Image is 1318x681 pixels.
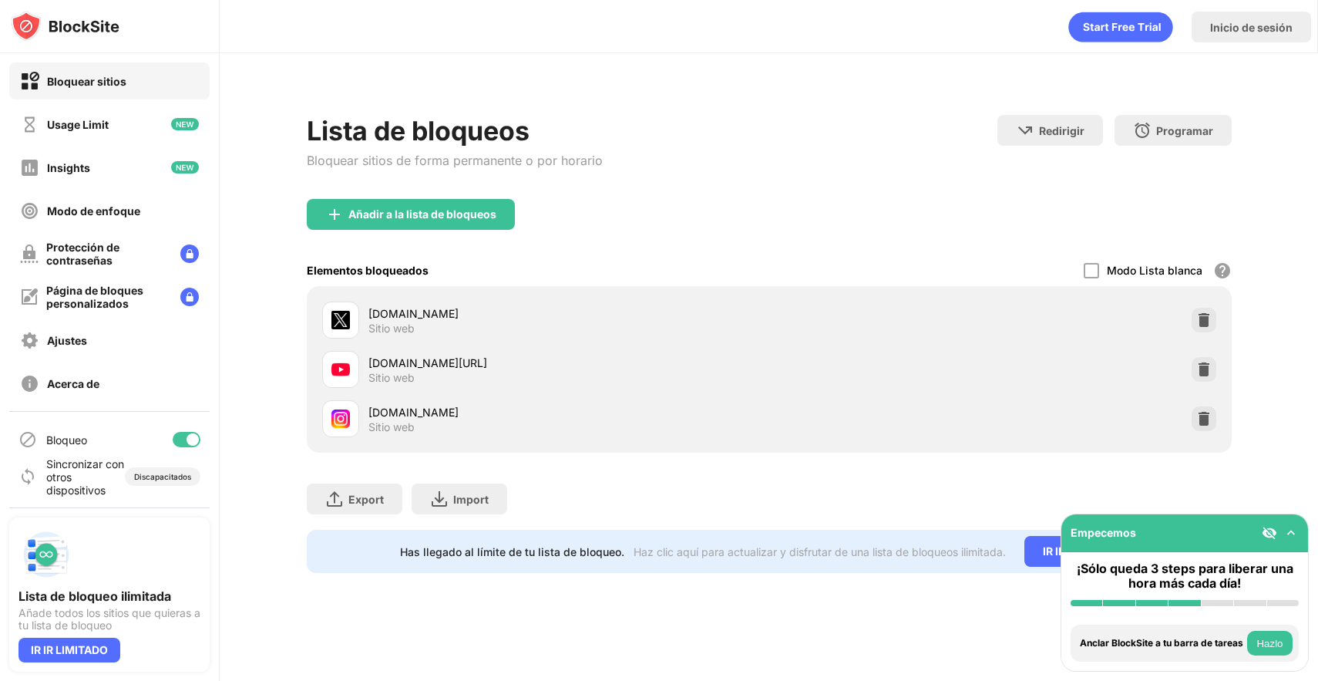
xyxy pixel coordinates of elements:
img: push-block-list.svg [18,527,74,582]
div: [DOMAIN_NAME] [368,305,769,322]
div: Ajustes [47,334,87,347]
div: Modo de enfoque [47,204,140,217]
div: Protección de contraseñas [46,241,168,267]
img: blocking-icon.svg [18,430,37,449]
img: focus-off.svg [20,201,39,221]
div: Acerca de [47,377,99,390]
img: lock-menu.svg [180,288,199,306]
div: Sitio web [368,322,415,335]
div: Insights [47,161,90,174]
div: IR IR LIMITADO [18,638,120,662]
button: Hazlo [1247,631,1293,656]
img: customize-block-page-off.svg [20,288,39,306]
div: Sitio web [368,420,415,434]
div: Bloqueo [46,433,87,447]
div: Inicio de sesión [1210,21,1293,34]
img: about-off.svg [20,374,39,393]
div: Sitio web [368,371,415,385]
div: Programar [1156,124,1213,137]
div: Elementos bloqueados [307,264,429,277]
img: omni-setup-toggle.svg [1283,525,1299,541]
div: Import [453,493,489,506]
div: [DOMAIN_NAME][URL] [368,355,769,371]
img: favicons [331,410,350,428]
div: Bloquear sitios [47,75,126,88]
img: insights-off.svg [20,158,39,177]
div: Bloquear sitios de forma permanente o por horario [307,153,603,168]
div: Export [348,493,384,506]
img: logo-blocksite.svg [11,11,119,42]
img: sync-icon.svg [18,467,37,486]
img: eye-not-visible.svg [1262,525,1277,541]
div: Sincronizar con otros dispositivos [46,457,125,497]
img: time-usage-off.svg [20,115,39,134]
img: password-protection-off.svg [20,244,39,263]
img: new-icon.svg [171,161,199,174]
div: Has llegado al límite de tu lista de bloqueo. [400,545,624,558]
div: Lista de bloqueos [307,115,603,147]
div: [DOMAIN_NAME] [368,404,769,420]
div: ¡Sólo queda 3 steps para liberar una hora más cada día! [1071,561,1299,591]
img: favicons [331,360,350,379]
div: Redirigir [1039,124,1084,137]
div: Página de bloques personalizados [46,284,168,310]
div: Anclar BlockSite a tu barra de tareas [1080,638,1243,649]
div: Lista de bloqueo ilimitada [18,588,200,604]
img: favicons [331,311,350,329]
div: Haz clic aquí para actualizar y disfrutar de una lista de bloqueos ilimitada. [634,545,1006,558]
div: Añadir a la lista de bloqueos [348,208,496,221]
div: animation [1068,12,1173,42]
img: lock-menu.svg [180,244,199,263]
div: Discapacitados [134,472,191,481]
div: Empecemos [1071,526,1136,539]
img: new-icon.svg [171,118,199,130]
img: block-on.svg [20,72,39,91]
div: Usage Limit [47,118,109,131]
div: Añade todos los sitios que quieras a tu lista de bloqueo [18,607,200,632]
div: IR IR LIMITADO [1024,536,1138,567]
img: settings-off.svg [20,331,39,350]
div: Modo Lista blanca [1107,264,1202,277]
